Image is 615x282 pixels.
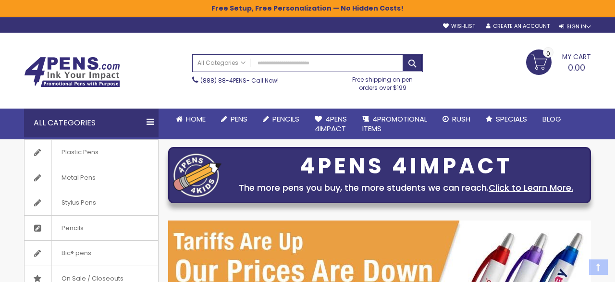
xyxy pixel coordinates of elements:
span: 0 [546,49,550,58]
img: four_pen_logo.png [173,153,221,197]
iframe: Google Customer Reviews [536,256,615,282]
a: Pencils [25,216,158,241]
span: Rush [452,114,470,124]
a: Home [168,109,213,130]
a: Metal Pens [25,165,158,190]
div: 4PENS 4IMPACT [226,156,586,176]
span: All Categories [197,59,246,67]
a: Rush [435,109,478,130]
a: (888) 88-4PENS [200,76,246,85]
a: Blog [535,109,569,130]
a: Wishlist [443,23,475,30]
span: Metal Pens [51,165,105,190]
img: 4Pens Custom Pens and Promotional Products [24,57,120,87]
a: Bic® pens [25,241,158,266]
span: - Call Now! [200,76,279,85]
div: All Categories [24,109,159,137]
span: Bic® pens [51,241,101,266]
a: Click to Learn More. [489,182,573,194]
span: Pencils [51,216,93,241]
div: Free shipping on pen orders over $199 [343,72,423,91]
span: Pencils [272,114,299,124]
a: Stylus Pens [25,190,158,215]
a: Pencils [255,109,307,130]
a: Plastic Pens [25,140,158,165]
a: 4Pens4impact [307,109,355,140]
span: Home [186,114,206,124]
a: 0.00 0 [526,49,591,74]
a: 4PROMOTIONALITEMS [355,109,435,140]
span: Pens [231,114,247,124]
span: Plastic Pens [51,140,108,165]
span: Stylus Pens [51,190,106,215]
a: Specials [478,109,535,130]
a: Create an Account [486,23,550,30]
span: Specials [496,114,527,124]
a: All Categories [193,55,250,71]
span: Blog [542,114,561,124]
span: 0.00 [568,61,585,74]
a: Pens [213,109,255,130]
span: 4Pens 4impact [315,114,347,134]
div: Sign In [559,23,591,30]
div: The more pens you buy, the more students we can reach. [226,181,586,195]
span: 4PROMOTIONAL ITEMS [362,114,427,134]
